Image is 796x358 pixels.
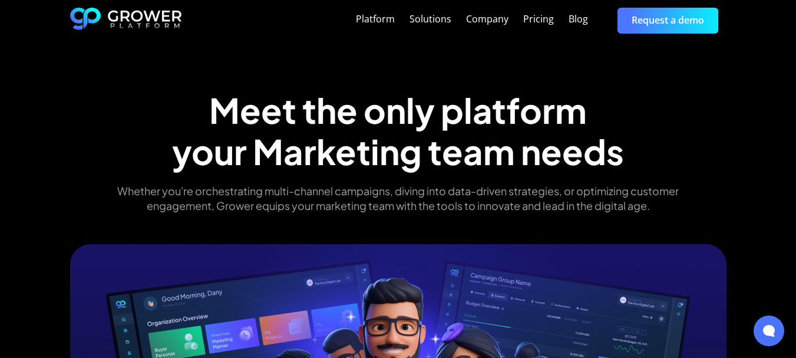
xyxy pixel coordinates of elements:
[466,14,508,25] div: Company
[617,8,718,33] a: Request a demo
[409,14,451,25] div: Solutions
[172,90,624,172] h1: Meet the only platform your Marketing team needs
[93,183,703,213] p: Whether you're orchestrating multi-channel campaigns, diving into data-driven strategies, or opti...
[356,14,395,25] div: Platform
[569,14,588,25] div: Blog
[70,8,182,34] a: home
[466,12,508,27] a: Company
[409,12,451,27] a: Solutions
[356,12,395,27] a: Platform
[569,12,588,27] a: Blog
[523,14,554,25] div: Pricing
[523,12,554,27] a: Pricing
